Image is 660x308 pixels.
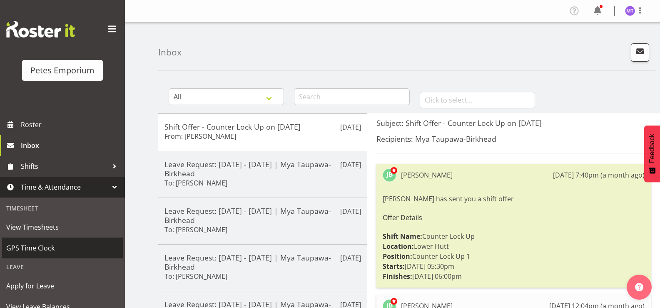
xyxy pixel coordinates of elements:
[164,132,236,140] h6: From: [PERSON_NAME]
[6,242,119,254] span: GPS Time Clock
[644,125,660,182] button: Feedback - Show survey
[376,118,651,128] h5: Subject: Shift Offer - Counter Lock Up on [DATE]
[635,283,643,291] img: help-xxl-2.png
[376,134,651,143] h5: Recipients: Mya Taupawa-Birkhead
[383,252,412,261] strong: Position:
[6,221,119,233] span: View Timesheets
[164,122,361,131] h5: Shift Offer - Counter Lock Up on [DATE]
[164,253,361,271] h5: Leave Request: [DATE] - [DATE] | Mya Taupawa-Birkhead
[164,179,227,187] h6: To: [PERSON_NAME]
[625,6,635,16] img: mya-taupawa-birkhead5814.jpg
[383,242,414,251] strong: Location:
[383,168,396,182] img: jodine-bunn132.jpg
[6,280,119,292] span: Apply for Leave
[648,134,656,163] span: Feedback
[2,258,123,275] div: Leave
[30,64,95,77] div: Petes Emporium
[21,160,108,173] span: Shifts
[164,272,227,280] h6: To: [PERSON_NAME]
[164,206,361,225] h5: Leave Request: [DATE] - [DATE] | Mya Taupawa-Birkhead
[21,118,121,131] span: Roster
[553,170,645,180] div: [DATE] 7:40pm (a month ago)
[2,238,123,258] a: GPS Time Clock
[340,160,361,170] p: [DATE]
[383,272,412,281] strong: Finishes:
[383,232,422,241] strong: Shift Name:
[21,139,121,152] span: Inbox
[340,253,361,263] p: [DATE]
[340,206,361,216] p: [DATE]
[164,225,227,234] h6: To: [PERSON_NAME]
[158,48,182,57] h4: Inbox
[383,262,405,271] strong: Starts:
[383,214,645,221] h6: Offer Details
[383,192,645,283] div: [PERSON_NAME] has sent you a shift offer Counter Lock Up Lower Hutt Counter Lock Up 1 [DATE] 05:3...
[6,21,75,38] img: Rosterit website logo
[401,170,453,180] div: [PERSON_NAME]
[21,181,108,193] span: Time & Attendance
[294,88,409,105] input: Search
[164,160,361,178] h5: Leave Request: [DATE] - [DATE] | Mya Taupawa-Birkhead
[420,92,535,108] input: Click to select...
[340,122,361,132] p: [DATE]
[2,275,123,296] a: Apply for Leave
[2,200,123,217] div: Timesheet
[2,217,123,238] a: View Timesheets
